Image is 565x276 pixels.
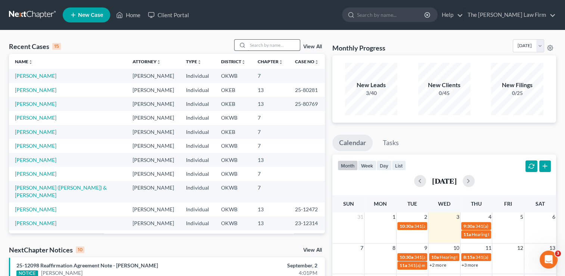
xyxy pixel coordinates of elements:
h3: Monthly Progress [332,43,385,52]
span: 10a [431,254,439,260]
td: Individual [180,125,215,139]
td: 13 [252,153,289,167]
span: 4 [487,212,492,221]
td: OKWB [215,153,252,167]
div: NextChapter Notices [9,245,84,254]
span: 10 [453,243,460,252]
td: OKWB [215,167,252,181]
a: Attorneyunfold_more [133,59,161,64]
span: 8:15a [463,254,475,260]
div: September, 2 [222,262,317,269]
span: 10:30a [400,223,413,229]
a: +3 more [462,262,478,268]
span: 9:30a [463,223,475,229]
td: OKEB [215,125,252,139]
td: OKWB [215,111,252,125]
div: New Filings [491,81,543,89]
div: 10 [76,246,84,253]
span: 2 [423,212,428,221]
button: list [392,160,406,171]
div: New Clients [418,81,471,89]
td: 7 [252,125,289,139]
i: unfold_more [241,60,246,64]
td: Individual [180,181,215,202]
td: OKWB [215,181,252,202]
td: [PERSON_NAME] [127,139,180,153]
a: View All [303,248,322,253]
span: 5 [519,212,524,221]
td: 7 [252,111,289,125]
span: Wed [438,200,450,207]
td: Individual [180,69,215,83]
td: OKWB [215,230,252,244]
span: 9 [423,243,428,252]
td: 7 [252,181,289,202]
a: [PERSON_NAME] [15,101,56,107]
span: 13 [549,243,556,252]
a: Client Portal [144,8,193,22]
span: 10:30a [400,254,413,260]
span: 341(a) meeting for [PERSON_NAME] & [PERSON_NAME] [408,263,519,268]
a: [PERSON_NAME] [15,73,56,79]
a: [PERSON_NAME] [15,206,56,212]
a: Help [438,8,463,22]
input: Search by name... [248,40,300,50]
td: Individual [180,153,215,167]
i: unfold_more [28,60,33,64]
td: [PERSON_NAME] [127,111,180,125]
span: 3 [555,251,561,257]
div: Recent Cases [9,42,61,51]
td: [PERSON_NAME] [127,202,180,216]
div: 0/45 [418,89,471,97]
span: New Case [78,12,103,18]
td: [PERSON_NAME] [127,181,180,202]
td: [PERSON_NAME] [127,230,180,244]
a: [PERSON_NAME] [15,157,56,163]
td: 7 [252,167,289,181]
iframe: Intercom live chat [540,251,558,269]
span: Thu [471,200,482,207]
td: [PERSON_NAME] [127,217,180,230]
a: Districtunfold_more [221,59,246,64]
a: Chapterunfold_more [258,59,283,64]
td: OKWB [215,69,252,83]
td: [PERSON_NAME] [127,69,180,83]
td: Individual [180,167,215,181]
i: unfold_more [197,60,202,64]
td: [PERSON_NAME] [127,167,180,181]
a: [PERSON_NAME] [15,220,56,226]
td: [PERSON_NAME] [127,125,180,139]
a: Case Nounfold_more [295,59,319,64]
td: OKWB [215,202,252,216]
a: Tasks [376,135,406,151]
a: Nameunfold_more [15,59,33,64]
div: New Leads [345,81,397,89]
span: 31 [357,212,364,221]
td: 13 [252,217,289,230]
td: 7 [252,69,289,83]
h2: [DATE] [432,177,457,185]
span: 11a [463,231,471,237]
span: 341(a) meeting for [PERSON_NAME] [414,223,486,229]
a: Calendar [332,135,373,151]
span: Mon [374,200,387,207]
td: 7 [252,230,289,244]
a: Home [112,8,144,22]
span: Sat [535,200,545,207]
td: 13 [252,97,289,111]
td: Individual [180,217,215,230]
a: [PERSON_NAME] [15,142,56,149]
td: OKWB [215,217,252,230]
div: 3/40 [345,89,397,97]
a: [PERSON_NAME] ([PERSON_NAME]) & [PERSON_NAME] [15,184,107,198]
span: 341(a) meeting for [PERSON_NAME] [414,254,486,260]
a: Typeunfold_more [186,59,202,64]
a: 25-12098 Reaffirmation Agreement Note - [PERSON_NAME] [16,262,158,269]
td: 13 [252,83,289,97]
td: 25-12472 [289,202,325,216]
td: 7 [252,139,289,153]
a: View All [303,44,322,49]
a: [PERSON_NAME] [15,87,56,93]
span: 1 [392,212,396,221]
td: Individual [180,230,215,244]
